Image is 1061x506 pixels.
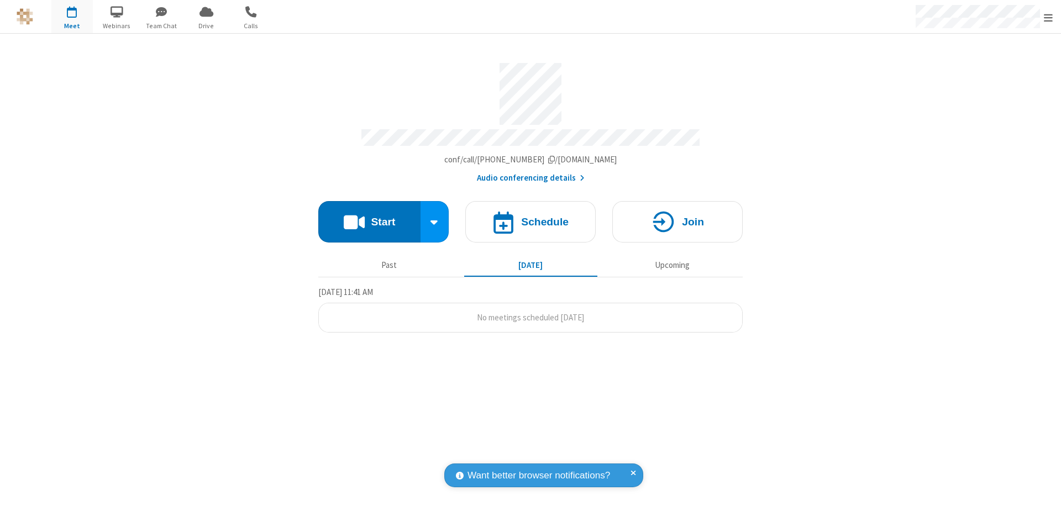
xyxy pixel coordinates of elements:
[323,255,456,276] button: Past
[318,286,743,333] section: Today's Meetings
[682,217,704,227] h4: Join
[444,154,617,166] button: Copy my meeting room linkCopy my meeting room link
[318,201,421,243] button: Start
[371,217,395,227] h4: Start
[186,21,227,31] span: Drive
[141,21,182,31] span: Team Chat
[612,201,743,243] button: Join
[318,55,743,185] section: Account details
[477,172,585,185] button: Audio conferencing details
[51,21,93,31] span: Meet
[465,201,596,243] button: Schedule
[606,255,739,276] button: Upcoming
[230,21,272,31] span: Calls
[468,468,610,483] span: Want better browser notifications?
[521,217,569,227] h4: Schedule
[464,255,597,276] button: [DATE]
[444,154,617,165] span: Copy my meeting room link
[1033,477,1053,498] iframe: Chat
[96,21,138,31] span: Webinars
[477,312,584,323] span: No meetings scheduled [DATE]
[318,287,373,297] span: [DATE] 11:41 AM
[17,8,33,25] img: QA Selenium DO NOT DELETE OR CHANGE
[421,201,449,243] div: Start conference options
